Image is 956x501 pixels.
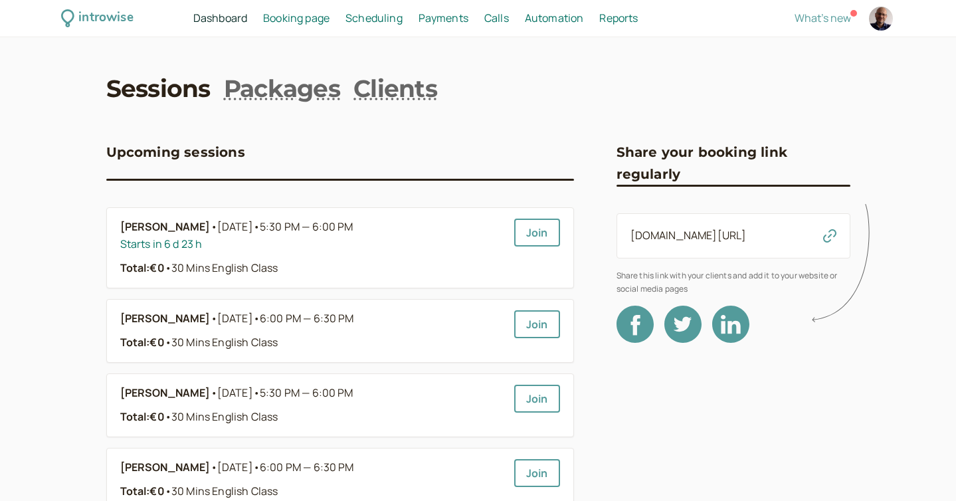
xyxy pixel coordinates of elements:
span: 6:00 PM — 6:30 PM [260,311,354,326]
a: [DOMAIN_NAME][URL] [630,228,747,243]
strong: Total: €0 [120,484,165,498]
div: Starts in 6 d 23 h [120,236,504,253]
a: Calls [484,10,509,27]
span: Automation [525,11,584,25]
span: [DATE] [217,219,353,236]
a: [PERSON_NAME]•[DATE]•5:30 PM — 6:00 PMTotal:€0•30 Mins English Class [120,385,504,426]
span: Payments [419,11,468,25]
span: 30 Mins English Class [165,484,278,498]
a: Reports [599,10,638,27]
a: Scheduling [345,10,403,27]
strong: Total: €0 [120,260,165,275]
div: introwise [78,8,133,29]
span: Share this link with your clients and add it to your website or social media pages [617,269,850,295]
a: Account [867,5,895,33]
span: • [211,310,217,328]
span: 5:30 PM — 6:00 PM [260,385,353,400]
strong: Total: €0 [120,335,165,350]
span: • [211,459,217,476]
a: [PERSON_NAME]•[DATE]•6:00 PM — 6:30 PMTotal:€0•30 Mins English Class [120,459,504,500]
a: Dashboard [193,10,247,27]
strong: Total: €0 [120,409,165,424]
span: 30 Mins English Class [165,335,278,350]
span: • [253,219,260,234]
span: • [253,460,260,474]
b: [PERSON_NAME] [120,459,211,476]
span: [DATE] [217,459,354,476]
span: • [253,385,260,400]
span: • [211,219,217,236]
span: What's new [795,11,851,25]
a: Join [514,459,560,487]
a: introwise [61,8,134,29]
a: Join [514,310,560,338]
span: 30 Mins English Class [165,409,278,424]
span: Booking page [263,11,330,25]
button: What's new [795,12,851,24]
b: [PERSON_NAME] [120,219,211,236]
span: Dashboard [193,11,247,25]
span: • [165,409,171,424]
span: Scheduling [345,11,403,25]
span: • [253,311,260,326]
span: 5:30 PM — 6:00 PM [260,219,353,234]
h3: Share your booking link regularly [617,142,850,185]
a: Booking page [263,10,330,27]
a: Payments [419,10,468,27]
span: • [165,335,171,350]
a: Clients [353,72,437,105]
a: Packages [224,72,340,105]
span: • [165,260,171,275]
span: 30 Mins English Class [165,260,278,275]
h3: Upcoming sessions [106,142,245,163]
span: [DATE] [217,310,354,328]
a: Sessions [106,72,211,105]
iframe: Chat Widget [890,437,956,501]
a: [PERSON_NAME]•[DATE]•5:30 PM — 6:00 PMStarts in 6 d 23 hTotal:€0•30 Mins English Class [120,219,504,277]
span: • [211,385,217,402]
span: [DATE] [217,385,353,402]
span: 6:00 PM — 6:30 PM [260,460,354,474]
a: Join [514,219,560,247]
a: Automation [525,10,584,27]
span: Reports [599,11,638,25]
a: Join [514,385,560,413]
b: [PERSON_NAME] [120,310,211,328]
span: Calls [484,11,509,25]
a: [PERSON_NAME]•[DATE]•6:00 PM — 6:30 PMTotal:€0•30 Mins English Class [120,310,504,351]
span: • [165,484,171,498]
b: [PERSON_NAME] [120,385,211,402]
